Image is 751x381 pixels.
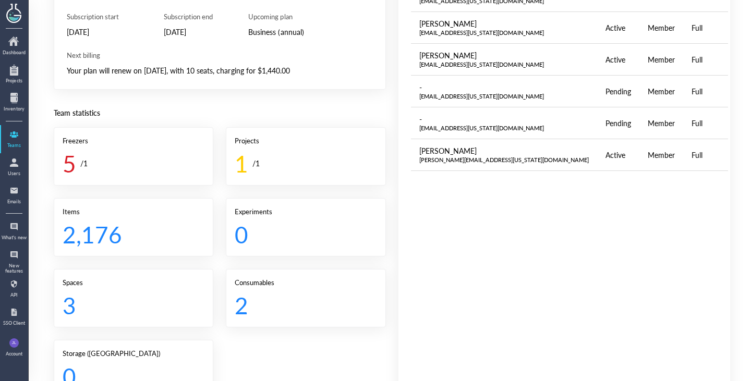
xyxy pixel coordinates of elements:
[164,12,219,21] div: Subscription end
[63,349,204,358] div: Storage ([GEOGRAPHIC_DATA])
[67,64,373,77] div: Your plan will renew on [DATE], with 10 seats, charging for $1,440.00
[1,235,27,240] div: What's new
[252,157,260,169] div: / 1
[419,114,589,124] div: -
[67,26,135,38] div: [DATE]
[419,18,589,29] div: [PERSON_NAME]
[1,78,27,83] div: Projects
[683,12,722,44] td: Full
[248,26,304,38] div: Business (annual)
[1,126,27,152] a: Teams
[419,145,589,156] div: [PERSON_NAME]
[63,220,196,248] div: 2,176
[1,276,27,302] a: API
[1,106,27,112] div: Inventory
[1,263,27,274] div: New features
[683,139,722,171] td: Full
[80,157,88,169] div: / 1
[1,321,27,326] div: SSO Client
[597,12,639,44] td: Active
[1,304,27,330] a: SSO Client
[12,338,16,348] span: JL
[419,82,589,92] div: -
[419,29,589,37] div: [EMAIL_ADDRESS][US_STATE][DOMAIN_NAME]
[63,136,204,145] div: Freezers
[1,50,27,55] div: Dashboard
[235,278,377,287] div: Consumables
[419,156,589,164] div: [PERSON_NAME][EMAIL_ADDRESS][US_STATE][DOMAIN_NAME]
[597,139,639,171] td: Active
[235,136,377,145] div: Projects
[1,154,27,180] a: Users
[597,44,639,76] td: Active
[597,107,639,139] td: Pending
[1,218,27,244] a: What's new
[683,107,722,139] td: Full
[67,51,373,60] div: Next billing
[639,76,683,107] td: Member
[639,107,683,139] td: Member
[1,247,27,274] a: New features
[419,60,589,69] div: [EMAIL_ADDRESS][US_STATE][DOMAIN_NAME]
[419,92,589,101] div: [EMAIL_ADDRESS][US_STATE][DOMAIN_NAME]
[419,50,589,60] div: [PERSON_NAME]
[1,292,27,298] div: API
[639,44,683,76] td: Member
[63,150,76,177] div: 5
[67,12,135,21] div: Subscription start
[63,278,204,287] div: Spaces
[6,351,22,357] div: Account
[597,76,639,107] td: Pending
[235,220,368,248] div: 0
[639,139,683,171] td: Member
[419,124,589,132] div: [EMAIL_ADDRESS][US_STATE][DOMAIN_NAME]
[1,33,27,59] a: Dashboard
[235,207,377,216] div: Experiments
[63,207,204,216] div: Items
[235,150,248,177] div: 1
[1,171,27,176] div: Users
[1,143,27,148] div: Teams
[235,291,368,318] div: 2
[639,12,683,44] td: Member
[683,44,722,76] td: Full
[683,76,722,107] td: Full
[63,291,196,318] div: 3
[1,199,27,204] div: Emails
[1,182,27,208] a: Emails
[54,106,386,119] div: Team statistics
[1,90,27,116] a: Inventory
[1,62,27,88] a: Projects
[164,26,219,38] div: [DATE]
[248,12,304,21] div: Upcoming plan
